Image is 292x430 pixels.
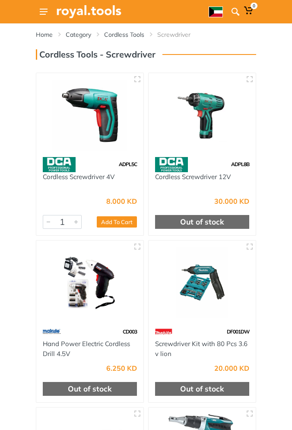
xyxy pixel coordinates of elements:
[43,340,130,358] a: Hand Power Electric Cordless Drill 4.5V
[214,198,249,205] div: 30.000 KD
[214,365,249,372] div: 20.000 KD
[242,3,256,21] a: 0
[155,157,188,172] img: 58.webp
[157,30,203,39] li: Screwdriver
[155,247,249,318] img: Royal Tools - Screwdriver Kit with 80 Pcs 3.6 v lion
[97,216,137,228] button: Add To Cart
[155,173,231,181] a: Cordless Screwdriver 12V
[106,365,137,372] div: 6.250 KD
[43,324,61,339] img: 59.webp
[227,328,249,335] span: DF001DW
[231,161,249,167] span: ADPL8B
[155,80,249,151] img: Royal Tools - Cordless Screwdriver 12V
[36,30,256,39] nav: breadcrumb
[123,328,137,335] span: CD003
[104,30,144,39] a: Cordless Tools
[43,173,114,181] a: Cordless Screwdriver 4V
[251,3,257,9] span: 0
[43,382,137,396] div: Out of stock
[155,340,248,358] a: Screwdriver Kit with 80 Pcs 3.6 v lion
[155,382,249,396] div: Out of stock
[57,5,121,18] img: Royal Tools Logo
[43,80,137,151] img: Royal Tools - Cordless Screwdriver 4V
[119,161,137,167] span: ADPL5C
[36,49,156,60] h3: Cordless Tools - Screwdriver
[43,247,137,318] img: Royal Tools - Hand Power Electric Cordless Drill 4.5V
[106,198,137,205] div: 8.000 KD
[66,30,91,39] a: Category
[43,157,76,172] img: 58.webp
[209,6,223,17] img: ar.webp
[155,324,172,339] img: 42.webp
[36,30,53,39] a: Home
[155,215,249,229] div: Out of stock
